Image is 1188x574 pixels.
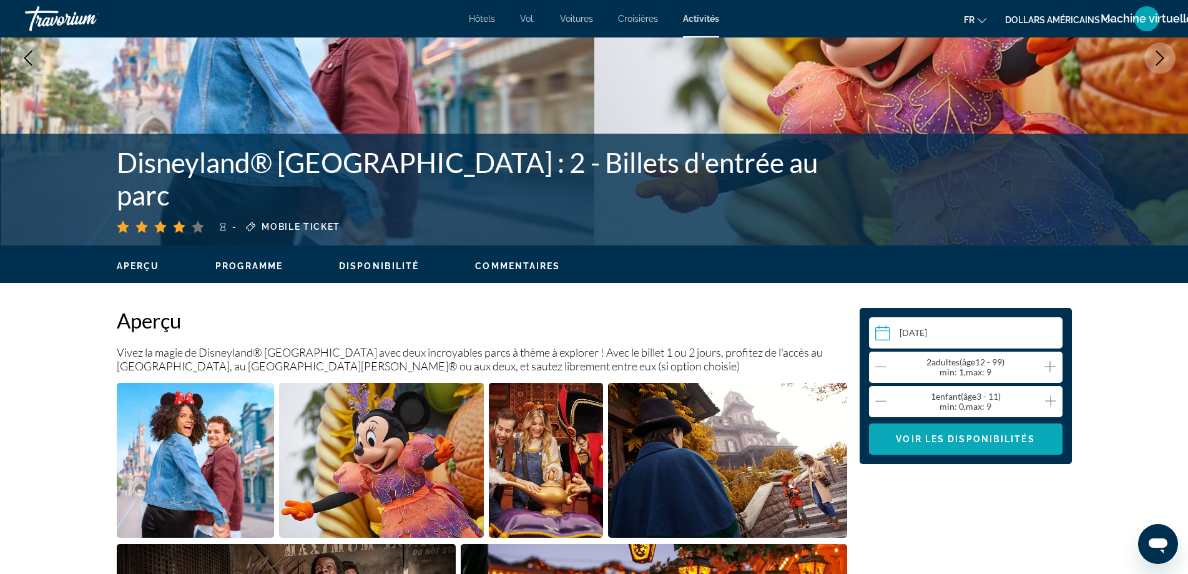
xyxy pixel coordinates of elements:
span: Disponibilité [339,261,419,271]
button: Open full-screen image slider [279,382,484,538]
p: Vivez la magie de Disneyland® [GEOGRAPHIC_DATA] avec deux incroyables parcs à thème à explorer ! ... [117,345,847,373]
span: Commentaires [475,261,560,271]
button: Next image [1144,42,1176,74]
button: Decrement adults [875,359,886,377]
span: Voir les disponibilités [896,434,1034,444]
span: Aperçu [117,261,160,271]
button: Previous image [12,42,44,74]
span: âge [962,357,975,367]
span: - [232,222,237,232]
button: Open full-screen image slider [608,382,847,538]
span: Programme [215,261,283,271]
span: ( 12 - 99) [960,357,1004,367]
button: Menu utilisateur [1131,6,1163,32]
button: Decrement children [875,393,886,411]
span: 2 [926,357,1004,367]
h1: Disneyland® [GEOGRAPHIC_DATA] : 2 - Billets d'entrée au parc [117,146,872,211]
span: Mobile ticket [262,222,340,232]
span: âge [963,391,976,402]
button: Voir les disponibilités [869,423,1063,455]
font: fr [964,15,974,25]
button: Open full-screen image slider [117,382,275,538]
button: Increment children [1045,393,1056,411]
a: Travorium [25,2,150,35]
span: 1 [931,391,1001,402]
button: Commentaires [475,260,560,272]
iframe: Bouton de lancement de la fenêtre de messagerie [1138,524,1178,564]
a: Vol. [520,14,535,24]
span: Enfant [936,391,961,402]
button: Changer de devise [1005,11,1112,29]
button: Changer de langue [964,11,986,29]
h2: Aperçu [117,308,847,333]
span: ( 3 - 11) [961,391,1001,402]
span: max [966,401,982,412]
span: min [940,367,955,377]
button: Open full-screen image slider [489,382,603,538]
div: : 1, : 9 [926,367,1004,377]
a: Croisières [618,14,658,24]
button: Aperçu [117,260,160,272]
span: max [966,367,982,377]
span: Adultes [931,357,960,367]
font: dollars américains [1005,15,1100,25]
button: Disponibilité [339,260,419,272]
button: Increment adults [1044,359,1056,377]
a: Activités [683,14,719,24]
button: Travelers: 2 adults, 1 child [869,352,1063,417]
span: min [940,401,955,412]
div: : 0, : 9 [931,402,1001,412]
a: Voitures [560,14,593,24]
button: Programme [215,260,283,272]
a: Hôtels [469,14,495,24]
